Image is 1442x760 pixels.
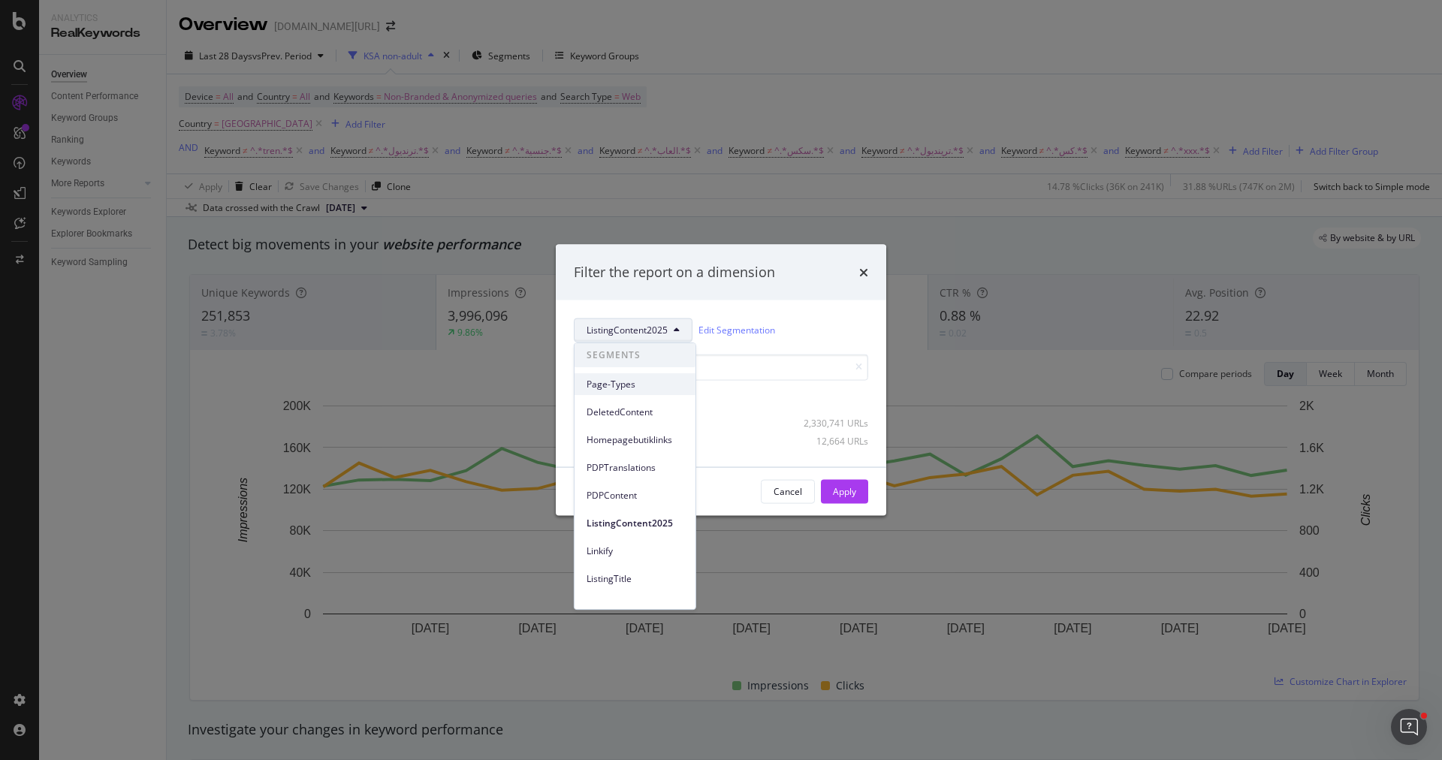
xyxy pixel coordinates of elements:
input: Search [574,354,868,380]
span: ListingContent2025 [587,324,668,336]
span: 1-3DroppedUrls [587,600,683,614]
span: PDPTranslations [587,461,683,475]
div: Cancel [774,485,802,498]
span: ListingContent2025 [587,517,683,530]
span: Linkify [587,544,683,558]
div: modal [556,245,886,516]
button: Apply [821,479,868,503]
div: Filter the report on a dimension [574,263,775,282]
span: Homepagebutiklinks [587,433,683,447]
div: Select all data available [574,392,868,405]
div: times [859,263,868,282]
button: ListingContent2025 [574,318,692,342]
span: Page-Types [587,378,683,391]
iframe: Intercom live chat [1391,709,1427,745]
span: PDPContent [587,489,683,502]
div: 2,330,741 URLs [795,417,868,430]
span: SEGMENTS [575,343,695,367]
a: Edit Segmentation [698,322,775,338]
span: ListingTitle [587,572,683,586]
span: DeletedContent [587,406,683,419]
div: Apply [833,485,856,498]
div: 12,664 URLs [795,435,868,448]
button: Cancel [761,479,815,503]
